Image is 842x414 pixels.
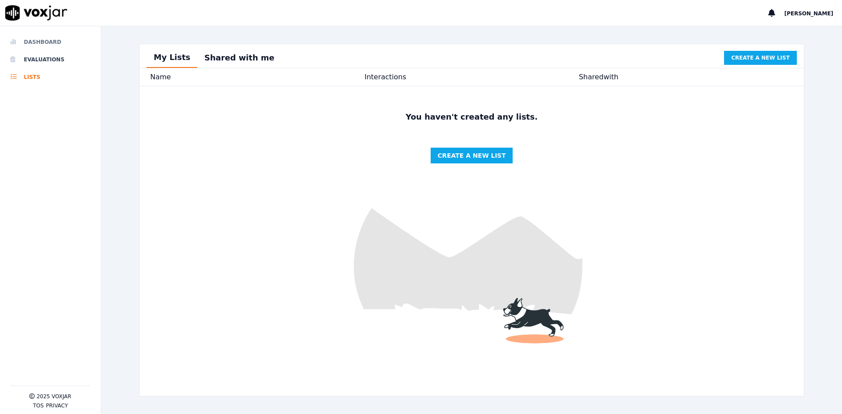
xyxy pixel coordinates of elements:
[11,68,90,86] a: Lists
[438,151,506,160] span: Create a new list
[139,86,803,396] img: fun dog
[579,72,793,82] div: Shared with
[364,72,579,82] div: Interactions
[150,72,364,82] div: Name
[197,48,282,67] button: Shared with me
[731,54,789,61] span: Create a new list
[784,11,833,17] span: [PERSON_NAME]
[11,51,90,68] a: Evaluations
[146,48,197,68] button: My Lists
[46,402,68,409] button: Privacy
[11,33,90,51] a: Dashboard
[36,393,71,400] p: 2025 Voxjar
[431,148,513,163] button: Create a new list
[5,5,68,21] img: voxjar logo
[33,402,43,409] button: TOS
[784,8,842,18] button: [PERSON_NAME]
[724,51,796,65] button: Create a new list
[402,111,541,123] p: You haven't created any lists.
